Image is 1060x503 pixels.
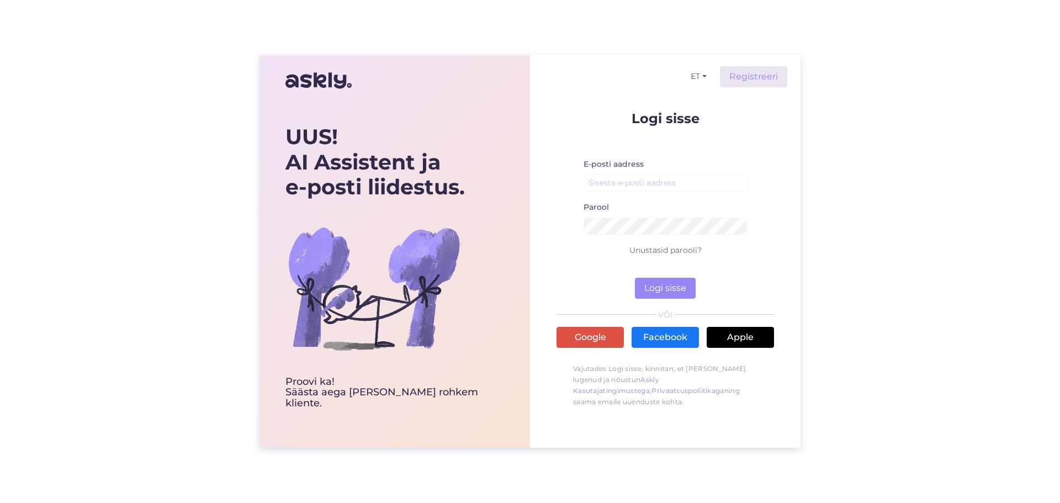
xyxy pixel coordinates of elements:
a: Askly Kasutajatingimustega [573,375,659,395]
span: VÕI [656,311,675,319]
img: bg-askly [285,200,462,377]
button: Logi sisse [635,278,696,299]
a: Unustasid parooli? [629,245,702,255]
a: Facebook [632,327,699,348]
label: Parool [584,202,609,213]
p: Vajutades Logi sisse, kinnitan, et [PERSON_NAME] lugenud ja nõustun , ning saama emaile uuenduste... [556,358,774,413]
img: Askly [285,67,352,94]
div: UUS! AI Assistent ja e-posti liidestus. [285,124,504,200]
a: Registreeri [720,66,787,87]
a: Google [556,327,624,348]
div: Proovi ka! Säästa aega [PERSON_NAME] rohkem kliente. [285,377,504,409]
input: Sisesta e-posti aadress [584,174,747,192]
button: ET [686,68,711,84]
label: E-posti aadress [584,158,644,170]
a: Privaatsuspoliitikaga [651,386,724,395]
p: Logi sisse [556,112,774,125]
a: Apple [707,327,774,348]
